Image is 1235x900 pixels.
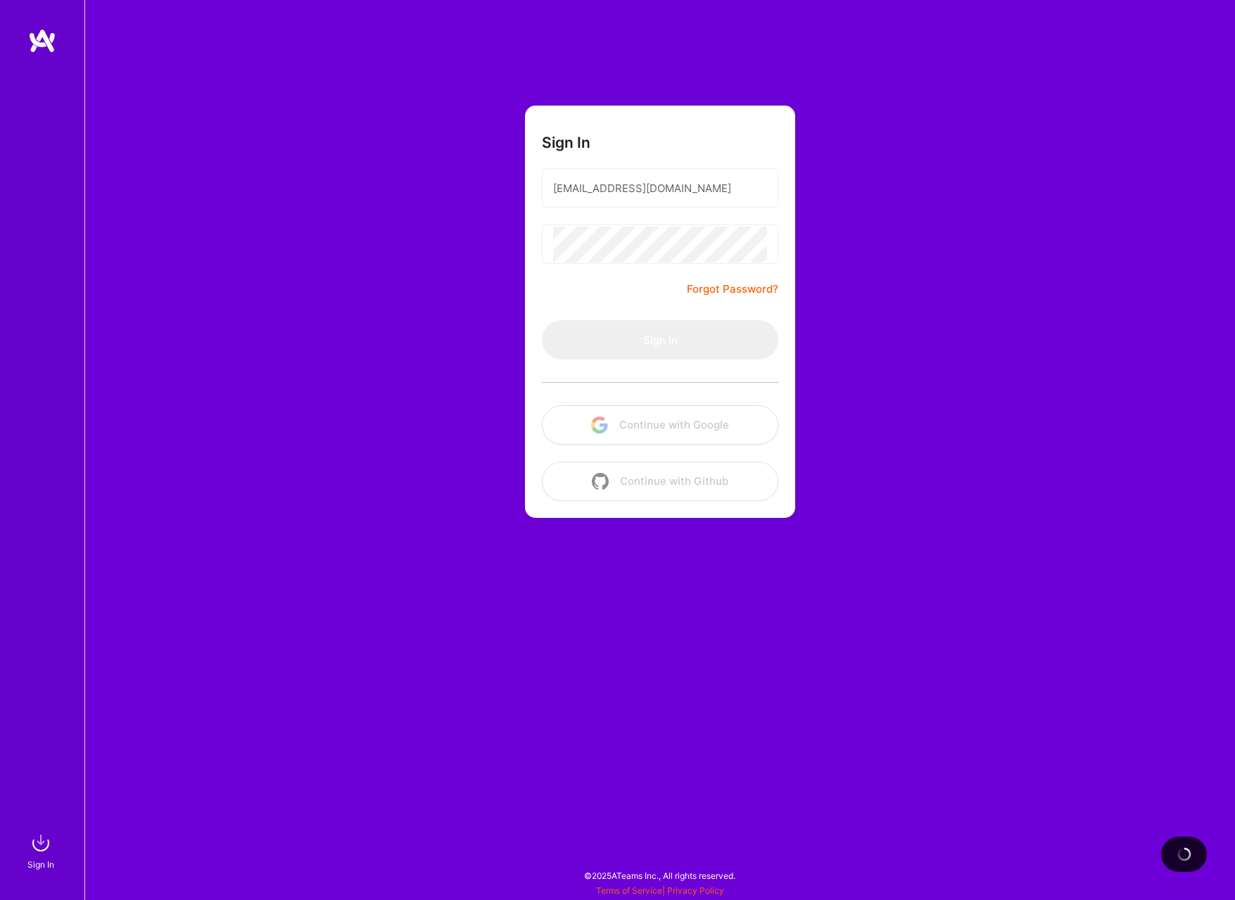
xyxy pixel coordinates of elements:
[28,28,56,53] img: logo
[542,134,590,151] h3: Sign In
[542,405,778,445] button: Continue with Google
[592,473,609,490] img: icon
[596,885,724,896] span: |
[553,170,767,206] input: Email...
[27,857,54,872] div: Sign In
[1174,845,1193,863] img: loading
[27,829,55,857] img: sign in
[596,885,662,896] a: Terms of Service
[542,462,778,501] button: Continue with Github
[591,417,608,433] img: icon
[30,829,55,872] a: sign inSign In
[542,320,778,360] button: Sign In
[687,281,778,298] a: Forgot Password?
[84,858,1235,893] div: © 2025 ATeams Inc., All rights reserved.
[667,885,724,896] a: Privacy Policy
